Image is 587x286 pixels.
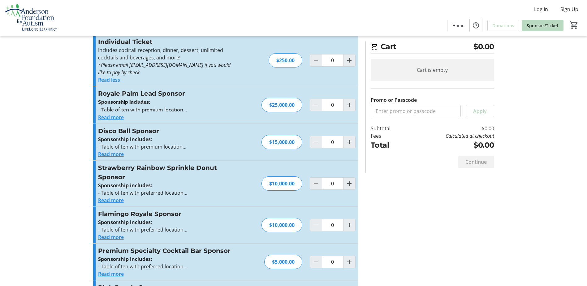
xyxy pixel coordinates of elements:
[98,263,233,270] p: - Table of ten with preferred location
[473,41,494,52] span: $0.00
[371,125,407,132] td: Subtotal
[452,22,464,29] span: Home
[473,107,487,115] span: Apply
[371,96,417,104] label: Promo or Passcode
[98,209,233,219] h3: Flamingo Royale Sponsor
[555,4,583,14] button: Sign Up
[406,125,494,132] td: $0.00
[322,256,343,268] input: Premium Specialty Cocktail Bar Sponsor Quantity
[98,197,124,204] button: Read more
[322,177,343,190] input: Strawberry Rainbow Sprinkle Donut Sponsor Quantity
[371,59,494,81] div: Cart is empty
[269,53,302,67] div: $250.00
[343,54,355,66] button: Increment by one
[371,105,461,117] input: Enter promo or passcode
[492,22,514,29] span: Donations
[98,270,124,278] button: Read more
[568,19,580,31] button: Cart
[487,20,519,31] a: Donations
[343,99,355,111] button: Increment by one
[98,126,233,136] h3: Disco Ball Sponsor
[4,2,59,33] img: Anderson Foundation for Autism 's Logo
[322,219,343,231] input: Flamingo Royale Sponsor Quantity
[98,76,120,84] button: Read less
[98,46,233,61] p: Includes cocktail reception, dinner, dessert, unlimited cocktails and beverages, and more!
[322,136,343,148] input: Disco Ball Sponsor Quantity
[98,233,124,241] button: Read more
[98,89,233,98] h3: Royale Palm Lead Sponsor
[98,99,150,106] strong: Sponsorship includes:
[470,19,482,32] button: Help
[322,99,343,111] input: Royale Palm Lead Sponsor Quantity
[527,22,559,29] span: Sponsor/Ticket
[343,136,355,148] button: Increment by one
[98,189,233,197] p: - Table of ten with preferred location
[371,41,494,54] h2: Cart
[261,98,302,112] div: $25,000.00
[264,255,302,269] div: $5,000.00
[98,182,152,189] strong: Sponsorship includes:
[406,140,494,151] td: $0.00
[406,132,494,140] td: Calculated at checkout
[371,140,407,151] td: Total
[98,106,187,113] span: - Table of ten with premium location
[98,37,233,46] h3: Individual Ticket
[98,226,233,233] p: - Table of ten with preferred location
[343,219,355,231] button: Increment by one
[322,54,343,67] input: Individual Ticket Quantity
[98,136,152,143] strong: Sponsorship includes:
[98,163,233,182] h3: Strawberry Rainbow Sprinkle Donut Sponsor
[529,4,553,14] button: Log In
[261,135,302,149] div: $15,000.00
[343,256,355,268] button: Increment by one
[466,105,494,117] button: Apply
[371,132,407,140] td: Fees
[98,219,152,226] strong: Sponsorship includes:
[560,6,578,13] span: Sign Up
[343,178,355,189] button: Increment by one
[98,62,231,76] em: *Please email [EMAIL_ADDRESS][DOMAIN_NAME] if you would like to pay by check
[98,143,233,150] p: - Table of ten with premium location
[98,114,124,121] button: Read more
[98,256,152,262] strong: Sponsorship includes:
[447,20,469,31] a: Home
[98,246,233,255] h3: Premium Specialty Cocktail Bar Sponsor
[261,176,302,191] div: $10,000.00
[522,20,563,31] a: Sponsor/Ticket
[261,218,302,232] div: $10,000.00
[98,150,124,158] button: Read more
[534,6,548,13] span: Log In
